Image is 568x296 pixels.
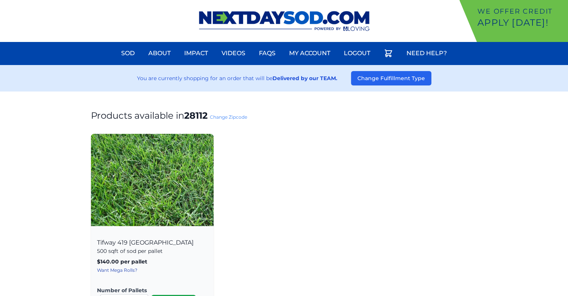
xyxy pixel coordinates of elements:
p: Apply [DATE]! [477,17,565,29]
p: 500 sqft of sod per pallet [97,247,208,255]
h1: Products available in [91,110,477,122]
a: Need Help? [402,44,451,62]
strong: 28112 [184,110,208,121]
a: Sod [117,44,139,62]
img: Tifway 419 Bermuda Product Image [91,134,214,226]
a: My Account [285,44,335,62]
strong: Delivered by our TEAM. [272,75,337,82]
p: $140.00 per pallet [97,258,208,265]
label: Number of Pallets [97,287,202,294]
a: Impact [180,44,212,62]
a: Logout [339,44,375,62]
p: We offer Credit [477,6,565,17]
a: Change Zipcode [210,114,247,120]
a: About [144,44,175,62]
button: Change Fulfillment Type [351,71,431,85]
a: FAQs [254,44,280,62]
a: Want Mega Rolls? [97,267,137,273]
a: Videos [217,44,250,62]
